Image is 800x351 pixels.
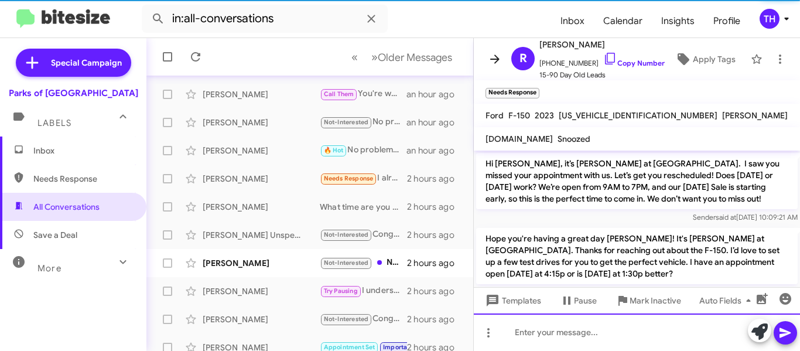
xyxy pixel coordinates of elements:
[324,231,369,238] span: Not-Interested
[33,229,77,241] span: Save a Deal
[407,229,464,241] div: 2 hours ago
[407,285,464,297] div: 2 hours ago
[760,9,780,29] div: TH
[539,38,665,52] span: [PERSON_NAME]
[203,257,320,269] div: [PERSON_NAME]
[690,290,765,311] button: Auto Fields
[665,49,745,70] button: Apply Tags
[203,145,320,156] div: [PERSON_NAME]
[606,290,690,311] button: Mark Inactive
[693,49,736,70] span: Apply Tags
[407,257,464,269] div: 2 hours ago
[486,110,504,121] span: Ford
[324,343,375,351] span: Appointment Set
[406,88,464,100] div: an hour ago
[378,51,452,64] span: Older Messages
[406,145,464,156] div: an hour ago
[483,290,541,311] span: Templates
[142,5,388,33] input: Search
[324,146,344,154] span: 🔥 Hot
[320,256,407,270] div: No I'm working on it right now
[407,173,464,185] div: 2 hours ago
[37,118,71,128] span: Labels
[486,134,553,144] span: [DOMAIN_NAME]
[203,88,320,100] div: [PERSON_NAME]
[203,117,320,128] div: [PERSON_NAME]
[320,144,406,157] div: No problem at all! Feel free to reach out whenever you’re ready. Looking forward to helping you w...
[203,285,320,297] div: [PERSON_NAME]
[594,4,652,38] a: Calendar
[9,87,138,99] div: Parks of [GEOGRAPHIC_DATA]
[476,228,798,284] p: Hope you're having a great day [PERSON_NAME]! It's [PERSON_NAME] at [GEOGRAPHIC_DATA]. Thanks for...
[324,118,369,126] span: Not-Interested
[519,49,527,68] span: R
[320,172,407,185] div: I already test drove and we couldn't get the numbers to work out. So sorry
[474,290,551,311] button: Templates
[407,201,464,213] div: 2 hours ago
[324,315,369,323] span: Not-Interested
[324,259,369,267] span: Not-Interested
[406,117,464,128] div: an hour ago
[33,201,100,213] span: All Conversations
[33,145,133,156] span: Inbox
[345,45,459,69] nav: Page navigation example
[324,90,354,98] span: Call Them
[320,87,406,101] div: You're welcome
[51,57,122,69] span: Special Campaign
[704,4,750,38] a: Profile
[324,175,374,182] span: Needs Response
[344,45,365,69] button: Previous
[750,9,787,29] button: TH
[558,134,590,144] span: Snoozed
[551,290,606,311] button: Pause
[320,201,407,213] div: What time are you coming in?
[203,229,320,241] div: [PERSON_NAME] Unspecified
[508,110,530,121] span: F-150
[630,290,681,311] span: Mark Inactive
[559,110,717,121] span: [US_VEHICLE_IDENTIFICATION_NUMBER]
[716,213,736,221] span: said at
[203,173,320,185] div: [PERSON_NAME]
[37,263,61,274] span: More
[574,290,597,311] span: Pause
[652,4,704,38] a: Insights
[551,4,594,38] a: Inbox
[320,284,407,298] div: I understand! If you reconsider in the future or want to discuss options for your vehicle, feel f...
[33,173,133,185] span: Needs Response
[320,115,406,129] div: No problem at all! If you ever consider selling your vehicle, feel free to reach out. Let me know...
[320,228,407,241] div: Congratulations on your purchase.
[486,88,539,98] small: Needs Response
[699,290,755,311] span: Auto Fields
[603,59,665,67] a: Copy Number
[320,312,407,326] div: Congratulations on your purchase.
[722,110,788,121] span: [PERSON_NAME]
[535,110,554,121] span: 2023
[16,49,131,77] a: Special Campaign
[476,153,798,209] p: Hi [PERSON_NAME], it’s [PERSON_NAME] at [GEOGRAPHIC_DATA]. I saw you missed your appointment with...
[539,52,665,69] span: [PHONE_NUMBER]
[383,343,413,351] span: Important
[693,213,798,221] span: Sender [DATE] 10:09:21 AM
[203,313,320,325] div: [PERSON_NAME]
[539,69,665,81] span: 15-90 Day Old Leads
[203,201,320,213] div: [PERSON_NAME]
[364,45,459,69] button: Next
[324,287,358,295] span: Try Pausing
[351,50,358,64] span: «
[407,313,464,325] div: 2 hours ago
[371,50,378,64] span: »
